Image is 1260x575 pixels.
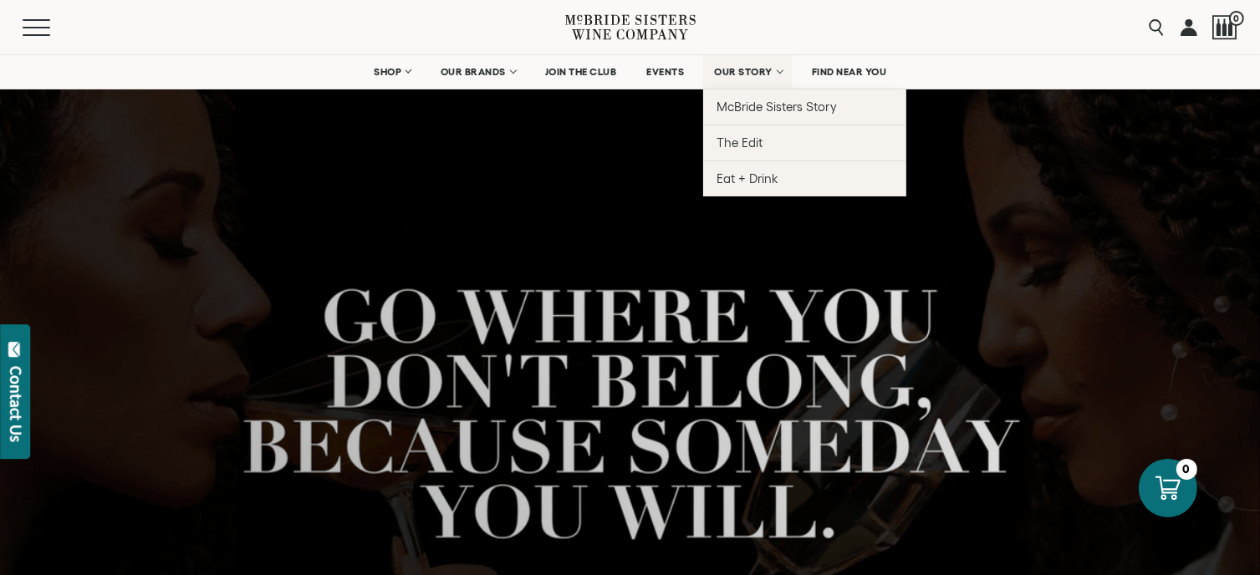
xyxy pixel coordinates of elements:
span: McBride Sisters Story [717,99,836,114]
a: The Edit [703,125,906,160]
span: 0 [1229,11,1244,26]
span: EVENTS [646,66,684,78]
div: 0 [1176,459,1197,480]
span: Eat + Drink [717,171,778,186]
a: OUR STORY [703,55,793,89]
span: SHOP [374,66,402,78]
span: The Edit [717,135,763,150]
a: EVENTS [635,55,695,89]
a: Eat + Drink [703,160,906,196]
div: Contact Us [8,366,24,442]
span: FIND NEAR YOU [812,66,887,78]
a: JOIN THE CLUB [534,55,628,89]
span: OUR BRANDS [441,66,506,78]
a: FIND NEAR YOU [801,55,898,89]
button: Mobile Menu Trigger [23,19,83,36]
span: OUR STORY [714,66,773,78]
a: SHOP [363,55,421,89]
span: JOIN THE CLUB [545,66,617,78]
a: OUR BRANDS [430,55,526,89]
a: McBride Sisters Story [703,89,906,125]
